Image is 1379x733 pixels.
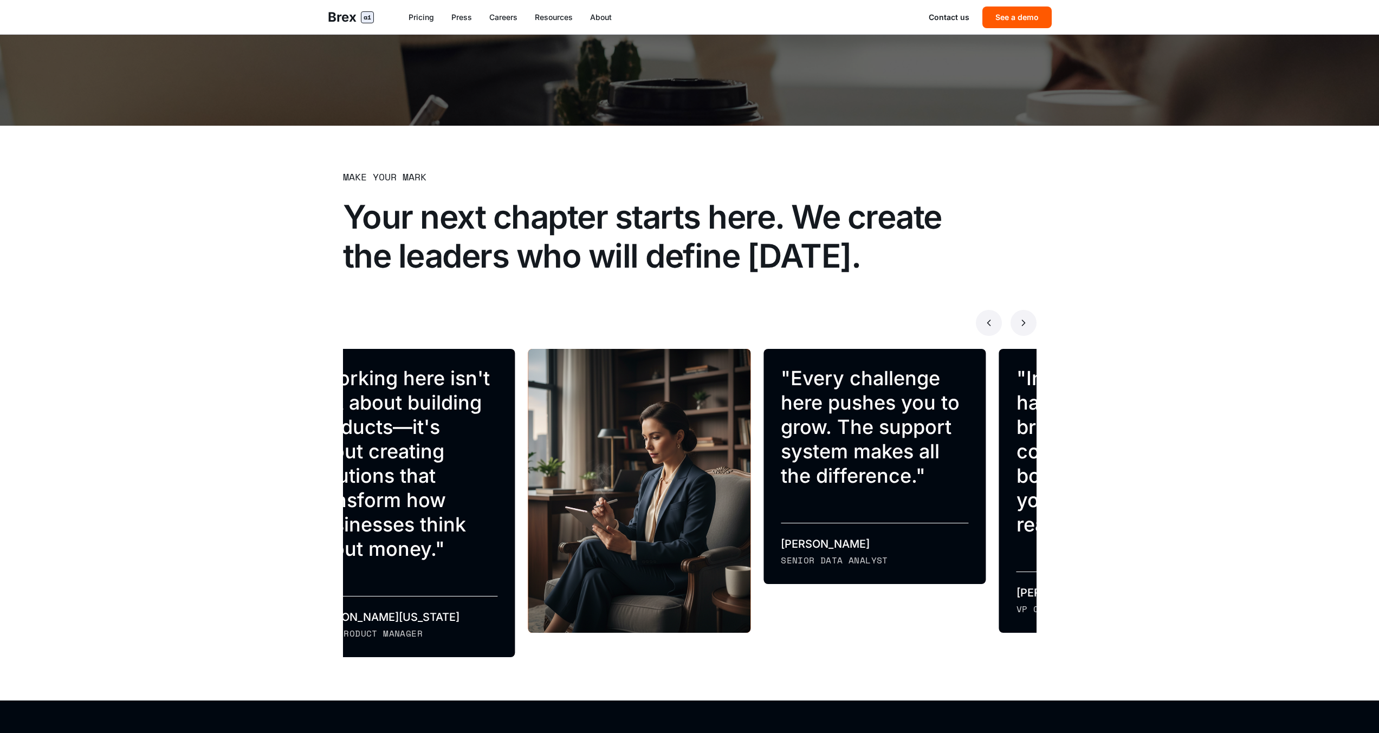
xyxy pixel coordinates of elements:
h2: Your next chapter starts here. We create the leaders who will define [DATE]. [343,197,967,275]
a: About [590,12,612,23]
div: [PERSON_NAME] [1017,585,1205,600]
div: VP of Product [1017,602,1205,615]
a: Resources [535,12,573,23]
div: Senior Data Analyst [781,554,969,567]
span: Brex [328,9,357,26]
blockquote: " Innovation happens when brilliant minds collaborate without boundaries. Here, your ideas become... [1017,366,1205,537]
div: Lead Product Manager [310,627,498,640]
a: Press [451,12,472,23]
div: [PERSON_NAME][US_STATE] [310,609,498,625]
img: Morgan Chen headshot [528,349,751,633]
a: Careers [489,12,517,23]
blockquote: " Every challenge here pushes you to grow. The support system makes all the difference. " [781,366,969,488]
button: See a demo [982,7,1052,28]
a: Brexai [328,9,374,26]
a: Pricing [409,12,434,23]
div: Make your mark [343,169,426,184]
a: Contact us [929,12,969,23]
span: ai [361,11,374,23]
div: [PERSON_NAME] [781,536,969,552]
blockquote: " Working here isn't just about building products—it's about creating solutions that transform ho... [310,366,498,561]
